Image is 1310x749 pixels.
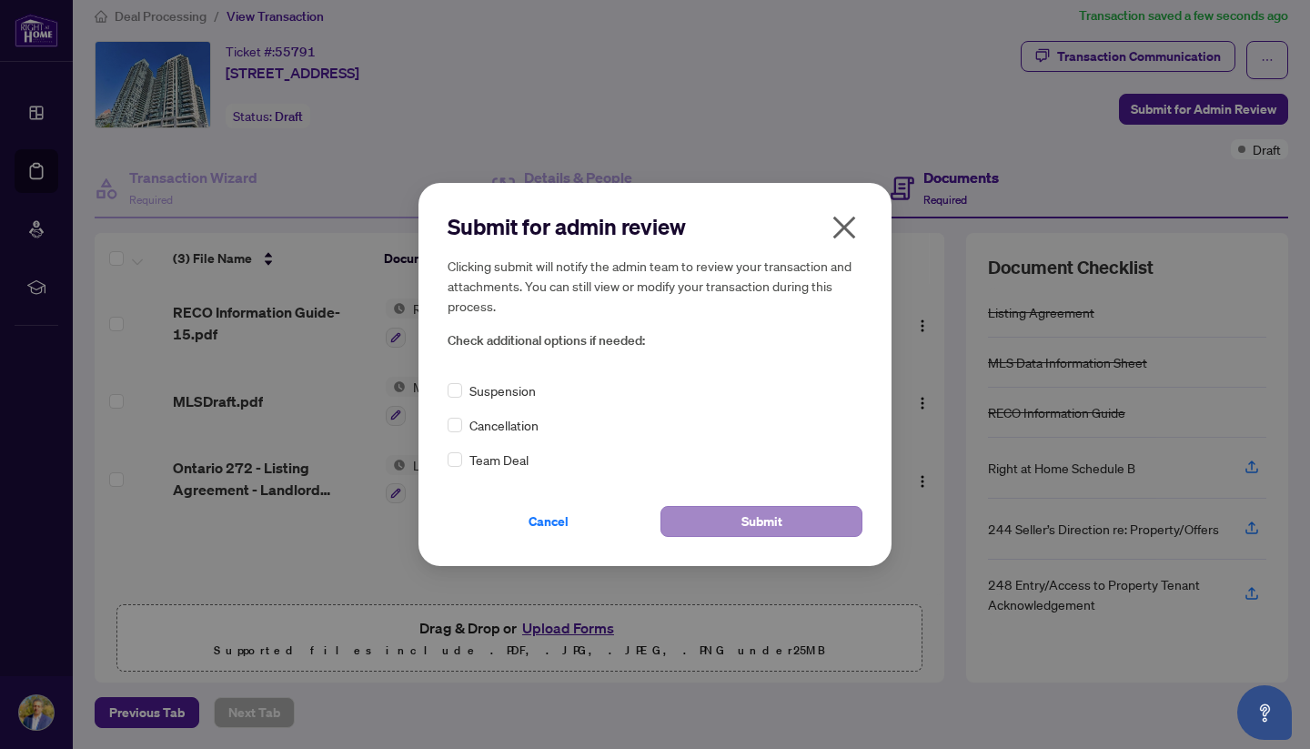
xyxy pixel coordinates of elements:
[1237,685,1292,740] button: Open asap
[448,330,862,351] span: Check additional options if needed:
[469,450,529,470] span: Team Deal
[741,507,782,536] span: Submit
[469,415,539,435] span: Cancellation
[448,212,862,241] h2: Submit for admin review
[469,380,536,400] span: Suspension
[660,506,862,537] button: Submit
[830,213,859,242] span: close
[448,506,650,537] button: Cancel
[448,256,862,316] h5: Clicking submit will notify the admin team to review your transaction and attachments. You can st...
[529,507,569,536] span: Cancel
